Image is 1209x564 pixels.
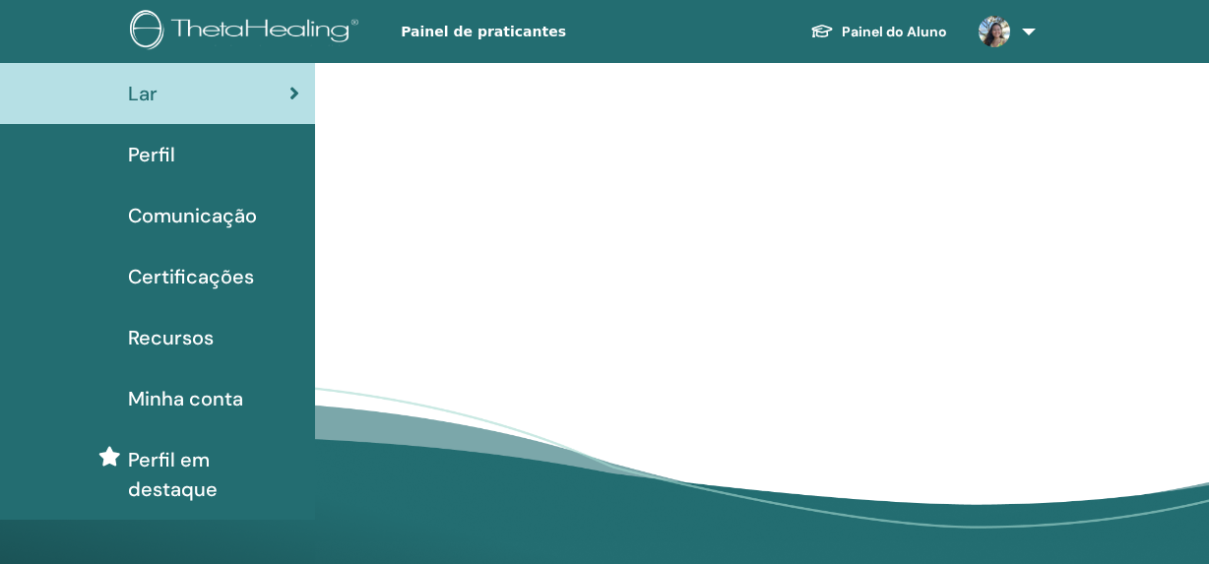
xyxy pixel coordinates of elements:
span: Painel de praticantes [401,22,696,42]
img: logo.png [130,10,365,54]
span: Lar [128,79,158,108]
img: default.jpg [979,16,1010,47]
span: Minha conta [128,384,243,413]
span: Perfil em destaque [128,445,299,504]
img: graduation-cap-white.svg [810,23,834,39]
span: Perfil [128,140,175,169]
span: Comunicação [128,201,257,230]
span: Certificações [128,262,254,291]
span: Recursos [128,323,214,352]
a: Painel do Aluno [795,14,963,50]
